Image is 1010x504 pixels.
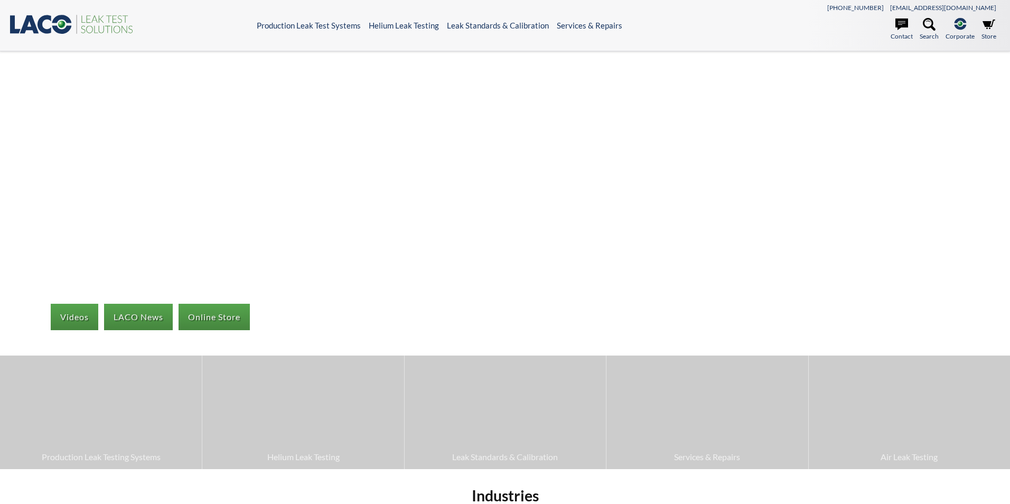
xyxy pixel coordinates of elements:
[809,356,1010,469] a: Air Leak Testing
[612,450,802,464] span: Services & Repairs
[827,4,884,12] a: [PHONE_NUMBER]
[920,18,939,41] a: Search
[557,21,622,30] a: Services & Repairs
[51,304,98,330] a: Videos
[405,356,606,469] a: Leak Standards & Calibration
[369,21,439,30] a: Helium Leak Testing
[946,31,975,41] span: Corporate
[104,304,173,330] a: LACO News
[814,450,1005,464] span: Air Leak Testing
[606,356,808,469] a: Services & Repairs
[891,18,913,41] a: Contact
[257,21,361,30] a: Production Leak Test Systems
[179,304,250,330] a: Online Store
[5,450,197,464] span: Production Leak Testing Systems
[410,450,601,464] span: Leak Standards & Calibration
[981,18,996,41] a: Store
[202,356,404,469] a: Helium Leak Testing
[890,4,996,12] a: [EMAIL_ADDRESS][DOMAIN_NAME]
[208,450,398,464] span: Helium Leak Testing
[447,21,549,30] a: Leak Standards & Calibration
